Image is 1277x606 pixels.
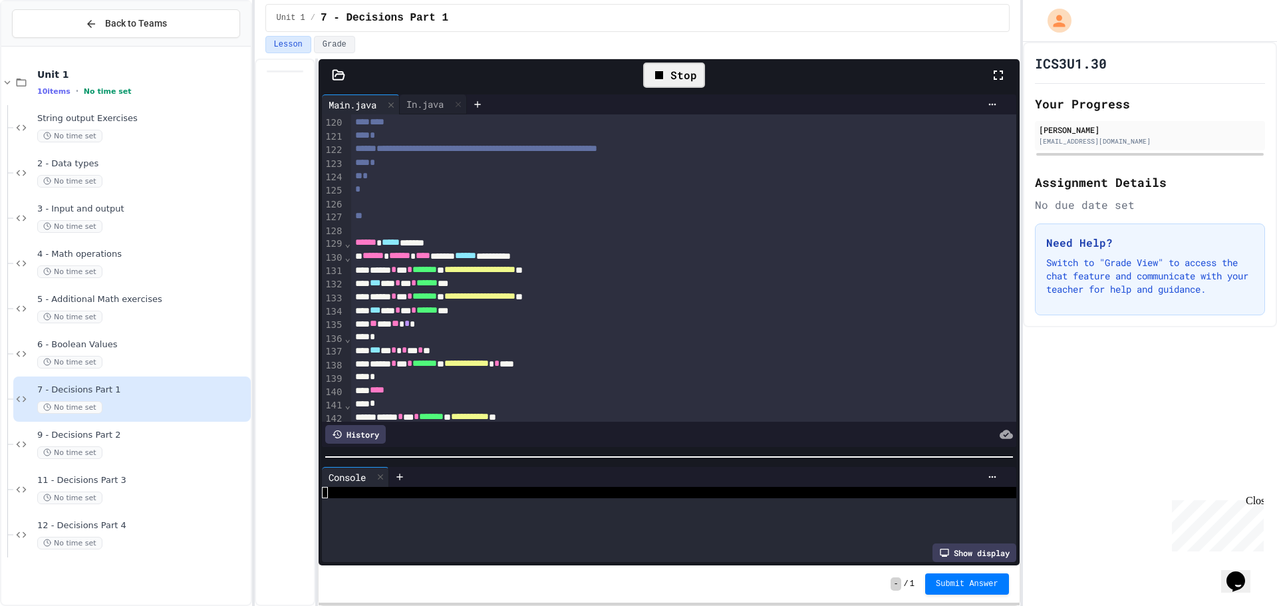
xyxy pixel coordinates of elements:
[37,158,248,170] span: 2 - Data types
[37,175,102,188] span: No time set
[314,36,355,53] button: Grade
[936,579,998,589] span: Submit Answer
[1035,173,1265,192] h2: Assignment Details
[37,475,248,486] span: 11 - Decisions Part 3
[37,492,102,504] span: No time set
[1221,553,1264,593] iframe: chat widget
[37,130,102,142] span: No time set
[37,520,248,531] span: 12 - Decisions Part 4
[37,113,248,124] span: String output Exercises
[891,577,901,591] span: -
[265,36,311,53] button: Lesson
[37,294,248,305] span: 5 - Additional Math exercises
[311,13,315,23] span: /
[37,446,102,459] span: No time set
[1046,256,1254,296] p: Switch to "Grade View" to access the chat feature and communicate with your teacher for help and ...
[37,249,248,260] span: 4 - Math operations
[37,401,102,414] span: No time set
[37,220,102,233] span: No time set
[925,573,1009,595] button: Submit Answer
[37,339,248,351] span: 6 - Boolean Values
[321,10,448,26] span: 7 - Decisions Part 1
[5,5,92,84] div: Chat with us now!Close
[1046,235,1254,251] h3: Need Help?
[37,430,248,441] span: 9 - Decisions Part 2
[904,579,909,589] span: /
[1034,5,1075,36] div: My Account
[1167,495,1264,551] iframe: chat widget
[1035,94,1265,113] h2: Your Progress
[277,13,305,23] span: Unit 1
[37,204,248,215] span: 3 - Input and output
[910,579,915,589] span: 1
[12,9,240,38] button: Back to Teams
[105,17,167,31] span: Back to Teams
[1039,136,1261,146] div: [EMAIL_ADDRESS][DOMAIN_NAME]
[1035,54,1107,73] h1: ICS3U1.30
[643,63,705,88] div: Stop
[37,265,102,278] span: No time set
[84,87,132,96] span: No time set
[37,87,71,96] span: 10 items
[37,356,102,369] span: No time set
[37,311,102,323] span: No time set
[76,86,78,96] span: •
[37,69,248,80] span: Unit 1
[37,384,248,396] span: 7 - Decisions Part 1
[1035,197,1265,213] div: No due date set
[37,537,102,549] span: No time set
[1039,124,1261,136] div: [PERSON_NAME]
